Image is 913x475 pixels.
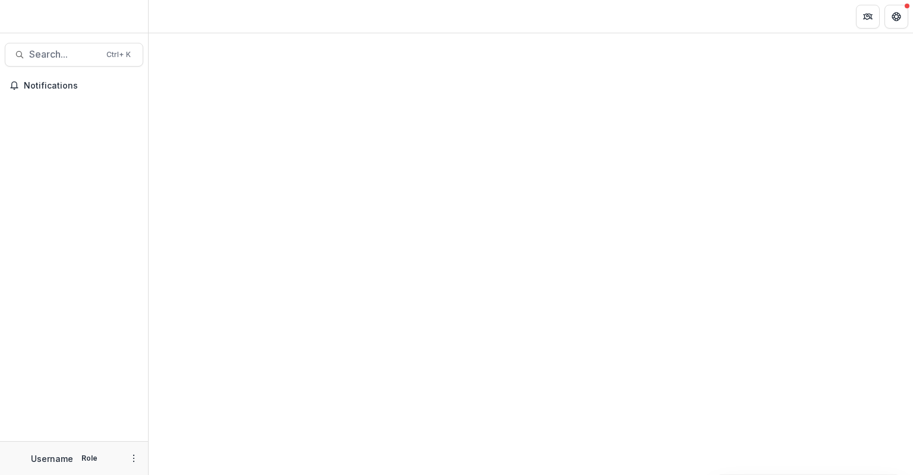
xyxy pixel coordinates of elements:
button: Search... [5,43,143,67]
div: Ctrl + K [104,48,133,61]
span: Notifications [24,81,138,91]
button: Partners [856,5,880,29]
p: Role [78,453,101,464]
nav: breadcrumb [153,8,204,25]
span: Search... [29,49,99,60]
button: Notifications [5,76,143,95]
p: Username [31,452,73,465]
button: Get Help [884,5,908,29]
button: More [127,451,141,465]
